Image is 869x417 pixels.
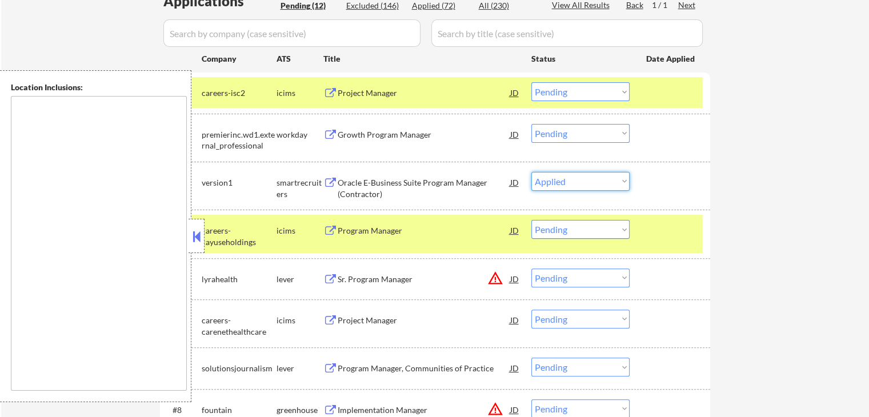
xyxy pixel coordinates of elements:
button: warning_amber [487,401,503,417]
div: workday [277,129,323,141]
div: solutionsjournalism [202,363,277,374]
div: smartrecruiters [277,177,323,199]
div: greenhouse [277,404,323,416]
div: Sr. Program Manager [338,274,510,285]
div: Program Manager [338,225,510,236]
div: icims [277,87,323,99]
div: #8 [173,404,193,416]
div: Project Manager [338,87,510,99]
div: icims [277,315,323,326]
div: JD [509,82,520,103]
div: JD [509,310,520,330]
div: Location Inclusions: [11,82,187,93]
div: JD [509,172,520,193]
div: icims [277,225,323,236]
div: premierinc.wd1.external_professional [202,129,277,151]
div: Oracle E-Business Suite Program Manager (Contractor) [338,177,510,199]
div: lyrahealth [202,274,277,285]
div: Growth Program Manager [338,129,510,141]
div: lever [277,363,323,374]
input: Search by company (case sensitive) [163,19,421,47]
div: careers-cayuseholdings [202,225,277,247]
div: Status [531,48,630,69]
input: Search by title (case sensitive) [431,19,703,47]
div: Program Manager, Communities of Practice [338,363,510,374]
div: JD [509,220,520,240]
div: Project Manager [338,315,510,326]
div: Implementation Manager [338,404,510,416]
div: Title [323,53,520,65]
div: JD [509,268,520,289]
div: Date Applied [646,53,696,65]
div: careers-carenethealthcare [202,315,277,337]
div: Company [202,53,277,65]
div: careers-isc2 [202,87,277,99]
div: fountain [202,404,277,416]
div: JD [509,358,520,378]
div: ATS [277,53,323,65]
div: JD [509,124,520,145]
button: warning_amber [487,270,503,286]
div: lever [277,274,323,285]
div: version1 [202,177,277,189]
